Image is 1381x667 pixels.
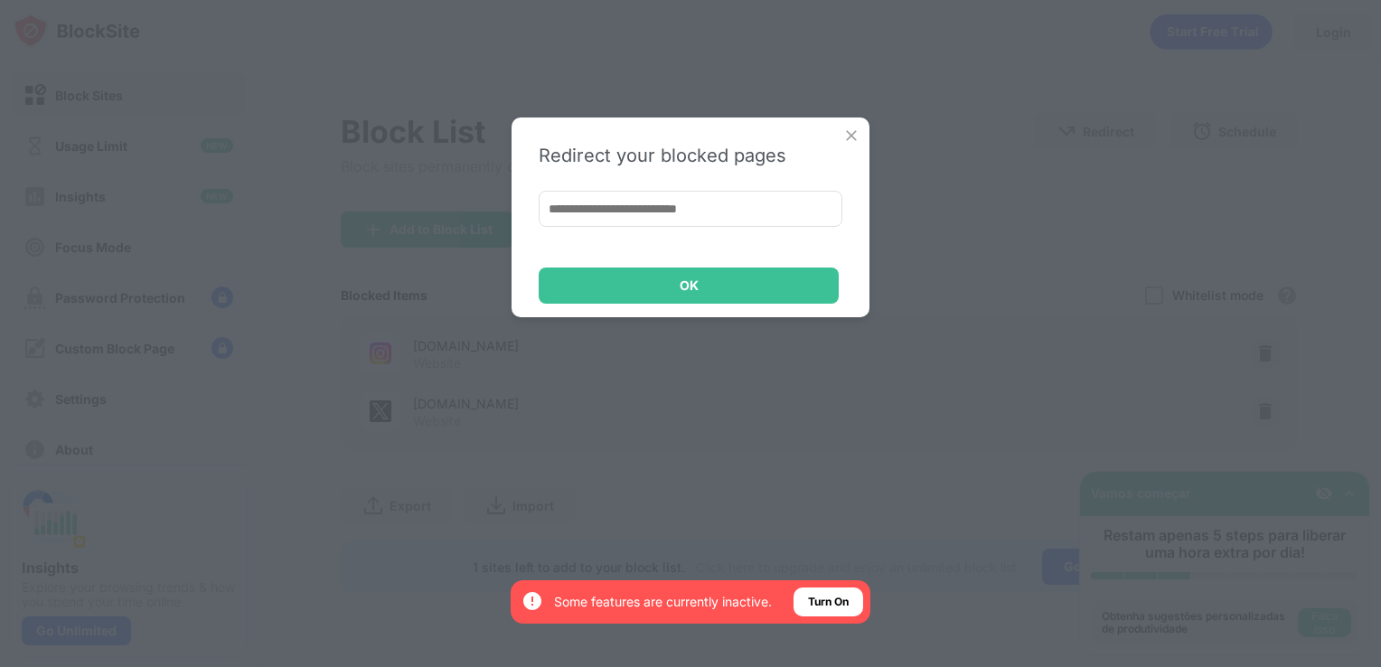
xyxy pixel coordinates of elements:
[539,145,842,166] div: Redirect your blocked pages
[521,590,543,612] img: error-circle-white.svg
[842,127,860,145] img: x-button.svg
[680,278,699,293] div: OK
[808,593,849,611] div: Turn On
[554,593,772,611] div: Some features are currently inactive.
